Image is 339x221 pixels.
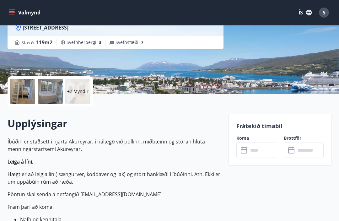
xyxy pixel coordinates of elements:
span: S [323,9,326,16]
p: Frátekið tímabil [236,122,324,130]
span: 119 m2 [36,39,52,46]
label: Koma [236,135,276,141]
button: menu [8,7,43,18]
button: S [316,5,331,20]
span: [STREET_ADDRESS] [23,24,68,31]
p: Hægt er að leigja lín ( sængurver, koddaver og lak) og stórt hanklæði í íbúðinni. Ath. Ekki er um... [8,170,221,186]
label: Brottför [284,135,324,141]
span: Svefnherbergi : [67,39,101,46]
span: 3 [99,39,101,45]
span: Svefnstæði : [116,39,143,46]
p: Fram þarf að koma: [8,203,221,211]
span: Stærð : [21,39,52,46]
p: +7 Myndir [67,88,89,94]
strong: Leiga á líni. [8,158,33,165]
p: Íbúðin er staðsett í hjarta Akureyrar, í nálægð við pollinn, miðbæinn og stóran hluta menningarst... [8,138,221,153]
button: ÍS [295,7,315,18]
h2: Upplýsingar [8,116,221,130]
span: 7 [141,39,143,45]
p: Pöntun skal senda á netfangið [EMAIL_ADDRESS][DOMAIN_NAME] [8,191,221,198]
